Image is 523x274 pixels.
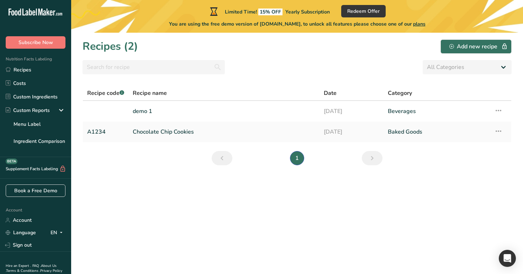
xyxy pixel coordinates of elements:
[341,5,386,17] button: Redeem Offer
[6,184,65,197] a: Book a Free Demo
[449,42,503,51] div: Add new recipe
[83,60,225,74] input: Search for recipe
[6,268,40,273] a: Terms & Conditions .
[133,104,315,119] a: demo 1
[258,9,282,15] span: 15% OFF
[6,263,57,273] a: About Us .
[133,89,167,97] span: Recipe name
[6,36,65,49] button: Subscribe Now
[19,39,53,46] span: Subscribe Now
[40,268,62,273] a: Privacy Policy
[440,39,512,54] button: Add new recipe
[285,9,330,15] span: Yearly Subscription
[324,104,379,119] a: [DATE]
[169,20,426,28] span: You are using the free demo version of [DOMAIN_NAME], to unlock all features please choose one of...
[413,21,426,27] span: plans
[87,124,124,139] a: A1234
[6,226,36,239] a: Language
[6,263,31,268] a: Hire an Expert .
[51,229,65,237] div: EN
[6,159,17,164] div: BETA
[83,38,138,54] h1: Recipes (2)
[212,151,232,165] a: Previous page
[133,124,315,139] a: Chocolate Chip Cookies
[388,89,412,97] span: Category
[208,7,330,16] div: Limited Time!
[362,151,382,165] a: Next page
[324,89,337,97] span: Date
[388,124,486,139] a: Baked Goods
[87,89,124,97] span: Recipe code
[499,250,516,267] div: Open Intercom Messenger
[324,124,379,139] a: [DATE]
[6,107,50,114] div: Custom Reports
[388,104,486,119] a: Beverages
[347,7,380,15] span: Redeem Offer
[32,263,41,268] a: FAQ .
